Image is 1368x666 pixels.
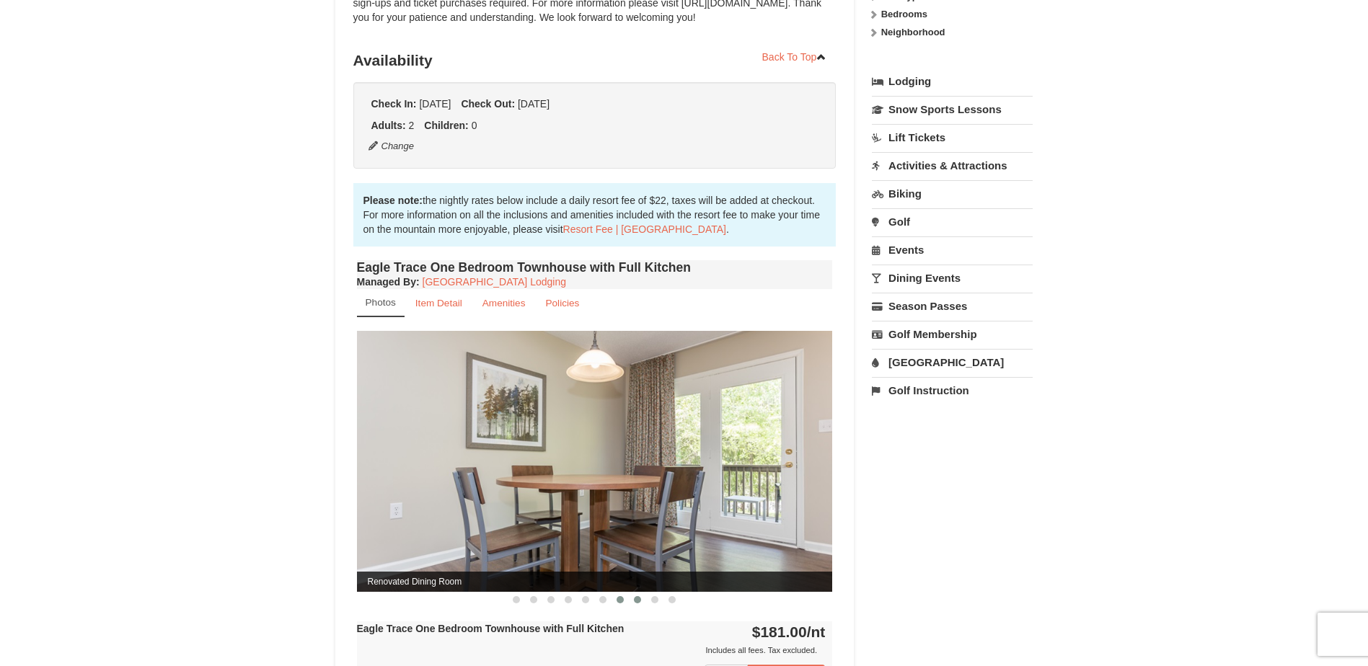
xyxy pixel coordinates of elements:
[415,298,462,308] small: Item Detail
[482,298,526,308] small: Amenities
[881,9,927,19] strong: Bedrooms
[872,265,1033,291] a: Dining Events
[353,46,837,75] h3: Availability
[536,289,588,317] a: Policies
[371,98,417,110] strong: Check In:
[872,208,1033,235] a: Golf
[363,195,423,206] strong: Please note:
[872,152,1033,179] a: Activities & Attractions
[353,183,837,247] div: the nightly rates below include a daily resort fee of $22, taxes will be added at checkout. For m...
[409,120,415,131] span: 2
[357,289,405,317] a: Photos
[423,276,566,288] a: [GEOGRAPHIC_DATA] Lodging
[424,120,468,131] strong: Children:
[461,98,515,110] strong: Check Out:
[872,321,1033,347] a: Golf Membership
[563,223,726,235] a: Resort Fee | [GEOGRAPHIC_DATA]
[357,260,833,275] h4: Eagle Trace One Bedroom Townhouse with Full Kitchen
[357,572,833,592] span: Renovated Dining Room
[357,276,416,288] span: Managed By
[872,68,1033,94] a: Lodging
[357,643,826,657] div: Includes all fees. Tax excluded.
[872,96,1033,123] a: Snow Sports Lessons
[419,98,451,110] span: [DATE]
[753,46,837,68] a: Back To Top
[368,138,415,154] button: Change
[752,623,826,640] strong: $181.00
[872,293,1033,319] a: Season Passes
[807,623,826,640] span: /nt
[357,276,420,288] strong: :
[366,297,396,308] small: Photos
[872,349,1033,376] a: [GEOGRAPHIC_DATA]
[872,180,1033,207] a: Biking
[872,377,1033,404] a: Golf Instruction
[545,298,579,308] small: Policies
[357,331,833,591] img: Renovated Dining Room
[872,124,1033,151] a: Lift Tickets
[406,289,472,317] a: Item Detail
[881,27,945,37] strong: Neighborhood
[472,120,477,131] span: 0
[518,98,550,110] span: [DATE]
[872,236,1033,263] a: Events
[473,289,535,317] a: Amenities
[371,120,406,131] strong: Adults:
[357,623,625,634] strong: Eagle Trace One Bedroom Townhouse with Full Kitchen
